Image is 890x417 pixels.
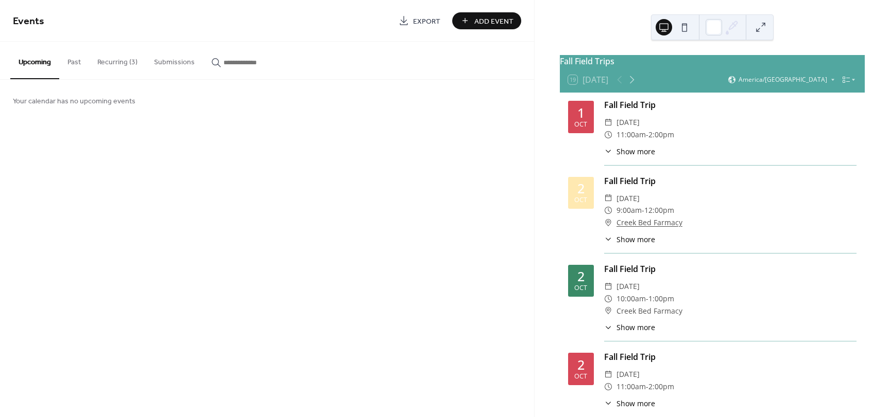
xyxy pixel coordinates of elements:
[604,305,612,317] div: ​
[604,280,612,293] div: ​
[642,204,644,216] span: -
[560,55,865,67] div: Fall Field Trips
[644,204,674,216] span: 12:00pm
[604,99,857,111] div: Fall Field Trip
[646,380,648,393] span: -
[604,216,612,229] div: ​
[577,358,585,371] div: 2
[577,182,585,195] div: 2
[604,116,612,129] div: ​
[604,380,612,393] div: ​
[604,293,612,305] div: ​
[648,129,674,141] span: 2:00pm
[617,146,655,157] span: Show more
[617,380,646,393] span: 11:00am
[604,368,612,380] div: ​
[574,197,587,204] div: Oct
[648,293,674,305] span: 1:00pm
[617,129,646,141] span: 11:00am
[604,192,612,205] div: ​
[391,12,448,29] a: Export
[59,42,89,78] button: Past
[604,322,612,333] div: ​
[617,368,640,380] span: [DATE]
[648,380,674,393] span: 2:00pm
[617,322,655,333] span: Show more
[10,42,59,79] button: Upcoming
[474,16,514,27] span: Add Event
[604,129,612,141] div: ​
[574,373,587,380] div: Oct
[604,146,612,157] div: ​
[13,11,44,31] span: Events
[617,116,640,129] span: [DATE]
[646,129,648,141] span: -
[617,204,642,216] span: 9:00am
[146,42,203,78] button: Submissions
[617,234,655,245] span: Show more
[617,192,640,205] span: [DATE]
[617,305,682,317] span: Creek Bed Farmacy
[604,398,612,409] div: ​
[604,175,857,187] div: Fall Field Trip
[604,204,612,216] div: ​
[617,293,646,305] span: 10:00am
[739,77,827,83] span: America/[GEOGRAPHIC_DATA]
[604,234,655,245] button: ​Show more
[577,270,585,283] div: 2
[604,351,857,363] div: Fall Field Trip
[574,121,587,128] div: Oct
[13,96,135,107] span: Your calendar has no upcoming events
[89,42,146,78] button: Recurring (3)
[604,322,655,333] button: ​Show more
[452,12,521,29] button: Add Event
[604,146,655,157] button: ​Show more
[574,285,587,292] div: Oct
[617,280,640,293] span: [DATE]
[413,16,440,27] span: Export
[577,106,585,119] div: 1
[617,216,682,229] a: Creek Bed Farmacy
[646,293,648,305] span: -
[604,263,857,275] div: Fall Field Trip
[617,398,655,409] span: Show more
[604,234,612,245] div: ​
[604,398,655,409] button: ​Show more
